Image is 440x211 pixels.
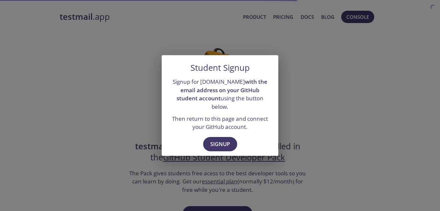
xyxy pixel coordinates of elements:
p: Then return to this page and connect your GitHub account. [169,115,271,131]
h5: Student Signup [191,63,250,73]
p: Signup for [DOMAIN_NAME] using the button below. [169,78,271,111]
button: Signup [203,137,237,151]
span: Signup [210,140,230,149]
strong: with the email address on your GitHub student account [177,78,267,102]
